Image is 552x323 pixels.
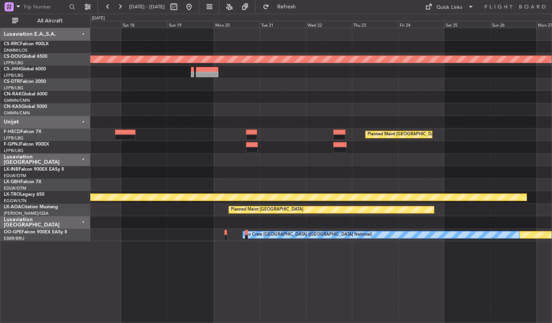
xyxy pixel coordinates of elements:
[4,205,58,209] a: LX-AOACitation Mustang
[4,110,30,116] a: GMMN/CMN
[260,21,306,28] div: Tue 21
[4,79,20,84] span: CS-DTR
[4,180,21,184] span: LX-GBH
[214,21,260,28] div: Mon 20
[4,236,24,241] a: EBBR/BRU
[4,67,46,71] a: CS-JHHGlobal 6000
[4,192,20,197] span: LX-TRO
[4,211,49,216] a: [PERSON_NAME]/QSA
[4,92,47,97] a: CN-RAKGlobal 6000
[23,1,67,13] input: Trip Number
[444,21,490,28] div: Sat 25
[231,204,303,215] div: Planned Maint [GEOGRAPHIC_DATA]
[4,142,20,147] span: F-GPNJ
[271,4,303,9] span: Refresh
[4,79,46,84] a: CS-DTRFalcon 2000
[306,21,352,28] div: Wed 22
[4,73,24,78] a: LFPB/LBG
[4,42,20,46] span: CS-RRC
[4,148,24,154] a: LFPB/LBG
[437,4,462,11] div: Quick Links
[4,198,27,204] a: EGGW/LTN
[4,104,21,109] span: CN-KAS
[4,167,19,172] span: LX-INB
[129,3,165,10] span: [DATE] - [DATE]
[4,130,41,134] a: F-HECDFalcon 7X
[4,180,41,184] a: LX-GBHFalcon 7X
[4,205,21,209] span: LX-AOA
[4,85,24,91] a: LFPB/LBG
[398,21,445,28] div: Fri 24
[8,15,82,27] button: All Aircraft
[92,15,105,22] div: [DATE]
[4,230,22,234] span: OO-GPE
[4,60,24,66] a: LFPB/LBG
[75,21,121,28] div: Fri 17
[352,21,398,28] div: Thu 23
[4,185,26,191] a: EDLW/DTM
[4,47,27,53] a: DNMM/LOS
[4,92,22,97] span: CN-RAK
[4,135,24,141] a: LFPB/LBG
[4,192,44,197] a: LX-TROLegacy 650
[4,230,67,234] a: OO-GPEFalcon 900EX EASy II
[121,21,167,28] div: Sat 18
[167,21,214,28] div: Sun 19
[4,98,30,103] a: GMMN/CMN
[245,229,372,241] div: No Crew [GEOGRAPHIC_DATA] ([GEOGRAPHIC_DATA] National)
[4,130,21,134] span: F-HECD
[4,167,64,172] a: LX-INBFalcon 900EX EASy II
[4,42,49,46] a: CS-RRCFalcon 900LX
[4,104,47,109] a: CN-KASGlobal 5000
[20,18,80,24] span: All Aircraft
[4,54,22,59] span: CS-DOU
[4,67,20,71] span: CS-JHH
[4,54,47,59] a: CS-DOUGlobal 6500
[259,1,305,13] button: Refresh
[4,142,49,147] a: F-GPNJFalcon 900EX
[421,1,478,13] button: Quick Links
[490,21,537,28] div: Sun 26
[4,173,26,179] a: EDLW/DTM
[367,129,487,140] div: Planned Maint [GEOGRAPHIC_DATA] ([GEOGRAPHIC_DATA])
